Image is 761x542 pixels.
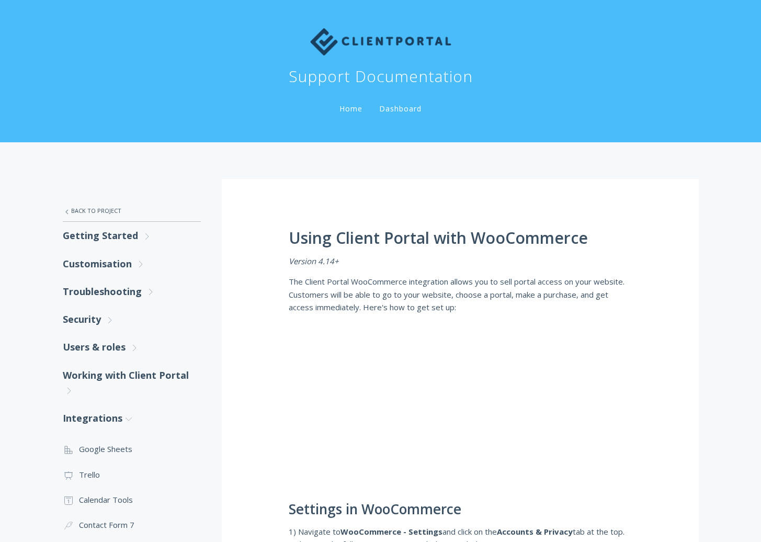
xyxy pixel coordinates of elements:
a: Google Sheets [63,436,201,461]
a: Troubleshooting [63,278,201,306]
h1: Support Documentation [289,66,473,87]
a: Customisation [63,250,201,278]
a: Contact Form 7 [63,512,201,537]
strong: Accounts & Privacy [497,526,573,537]
a: Home [337,104,365,114]
a: Getting Started [63,222,201,250]
strong: WooCommerce - Settings [340,526,442,537]
h2: Settings in WooCommerce [289,502,632,517]
em: Version 4.14+ [289,256,339,266]
a: Working with Client Portal [63,362,201,405]
a: Security [63,306,201,333]
a: Integrations [63,404,201,432]
a: Users & roles [63,333,201,361]
a: Dashboard [377,104,424,114]
a: Calendar Tools [63,487,201,512]
a: Trello [63,462,201,487]
a: Back to Project [63,200,201,222]
h1: Using Client Portal with WooCommerce [289,229,632,247]
p: The Client Portal WooCommerce integration allows you to sell portal access on your website. Custo... [289,275,632,313]
iframe: YouTube video player [289,321,582,486]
